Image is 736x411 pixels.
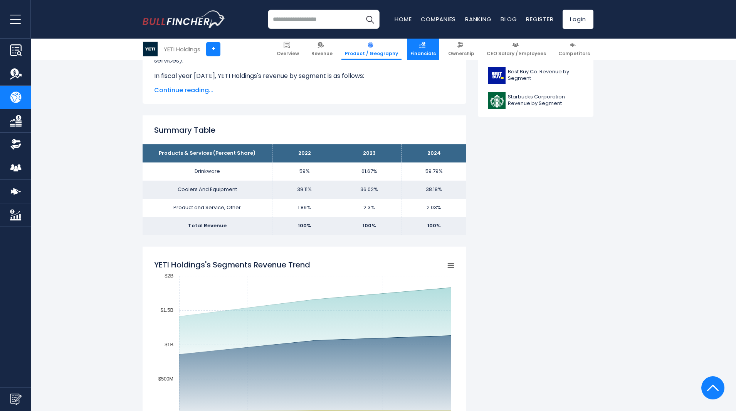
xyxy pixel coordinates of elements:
td: 39.11% [272,181,337,199]
text: $1.5B [161,307,173,313]
a: Revenue [308,39,336,60]
a: CEO Salary / Employees [483,39,549,60]
span: Competitors [558,51,590,57]
a: Go to homepage [143,10,225,28]
p: In fiscal year [DATE], YETI Holdings's revenue by segment is as follows: [154,71,455,81]
a: Competitors [555,39,593,60]
a: Starbucks Corporation Revenue by Segment [484,90,588,111]
text: $500M [158,376,173,382]
td: 38.18% [402,181,466,199]
span: Ownership [448,51,474,57]
span: Financials [410,51,436,57]
td: 100% [337,217,402,235]
td: 61.67% [337,162,402,181]
td: 1.89% [272,199,337,217]
span: Best Buy Co. Revenue by Segment [508,69,583,82]
text: $1B [165,342,173,347]
span: Starbucks Corporation Revenue by Segment [508,94,583,107]
td: 2.3% [337,199,402,217]
td: Drinkware [143,162,272,181]
button: Search [360,10,380,29]
img: Ownership [10,139,22,150]
td: Total Revenue [143,217,272,235]
th: 2022 [272,144,337,162]
div: YETI Holdings [164,45,200,54]
a: + [206,42,220,56]
td: 59.79% [402,162,466,181]
span: Revenue [311,51,333,57]
td: 100% [402,217,466,235]
th: Products & Services (Percent Share) [143,144,272,162]
a: Ownership [445,39,478,60]
span: Product / Geography [345,51,398,57]
a: Overview [273,39,302,60]
a: Blog [501,15,517,23]
a: Product / Geography [341,39,402,60]
span: Overview [277,51,299,57]
td: 100% [272,217,337,235]
h2: Summary Table [154,124,455,136]
a: Best Buy Co. Revenue by Segment [484,65,588,86]
img: YETI logo [143,42,158,56]
td: Coolers And Equipment [143,181,272,199]
td: 59% [272,162,337,181]
a: Companies [421,15,456,23]
a: Ranking [465,15,491,23]
a: Login [563,10,593,29]
img: SBUX logo [488,92,506,109]
text: $2B [165,273,173,279]
th: 2024 [402,144,466,162]
a: Financials [407,39,439,60]
span: CEO Salary / Employees [487,51,546,57]
a: Register [526,15,553,23]
tspan: YETI Holdings's Segments Revenue Trend [154,259,310,270]
a: Home [395,15,412,23]
img: BBY logo [488,67,506,84]
td: 36.02% [337,181,402,199]
td: 2.03% [402,199,466,217]
span: Continue reading... [154,86,455,95]
td: Product and Service, Other [143,199,272,217]
img: bullfincher logo [143,10,225,28]
th: 2023 [337,144,402,162]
